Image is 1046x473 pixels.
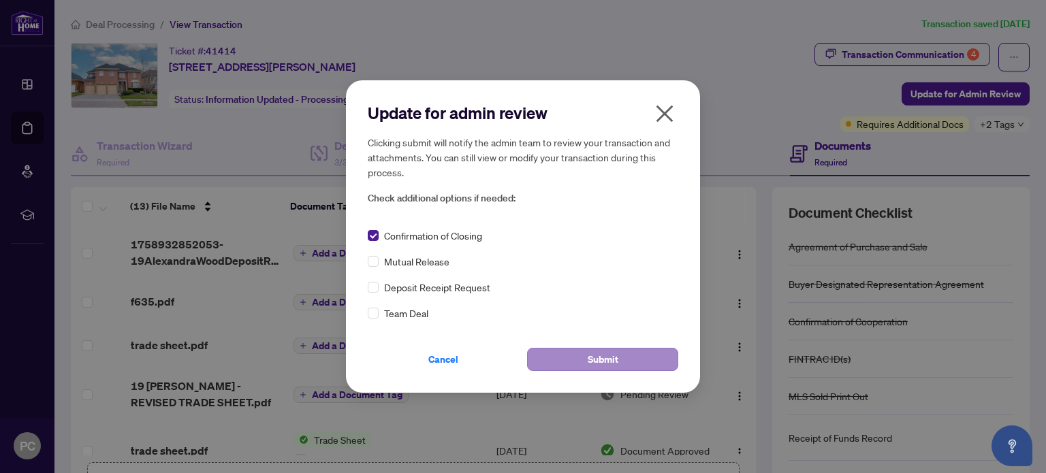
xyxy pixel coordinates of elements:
[368,348,519,371] button: Cancel
[527,348,678,371] button: Submit
[992,425,1032,466] button: Open asap
[368,102,678,124] h2: Update for admin review
[384,228,482,243] span: Confirmation of Closing
[384,280,490,295] span: Deposit Receipt Request
[384,254,449,269] span: Mutual Release
[654,103,676,125] span: close
[428,348,458,370] span: Cancel
[368,135,678,180] h5: Clicking submit will notify the admin team to review your transaction and attachments. You can st...
[368,191,678,206] span: Check additional options if needed:
[384,306,428,321] span: Team Deal
[588,348,618,370] span: Submit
